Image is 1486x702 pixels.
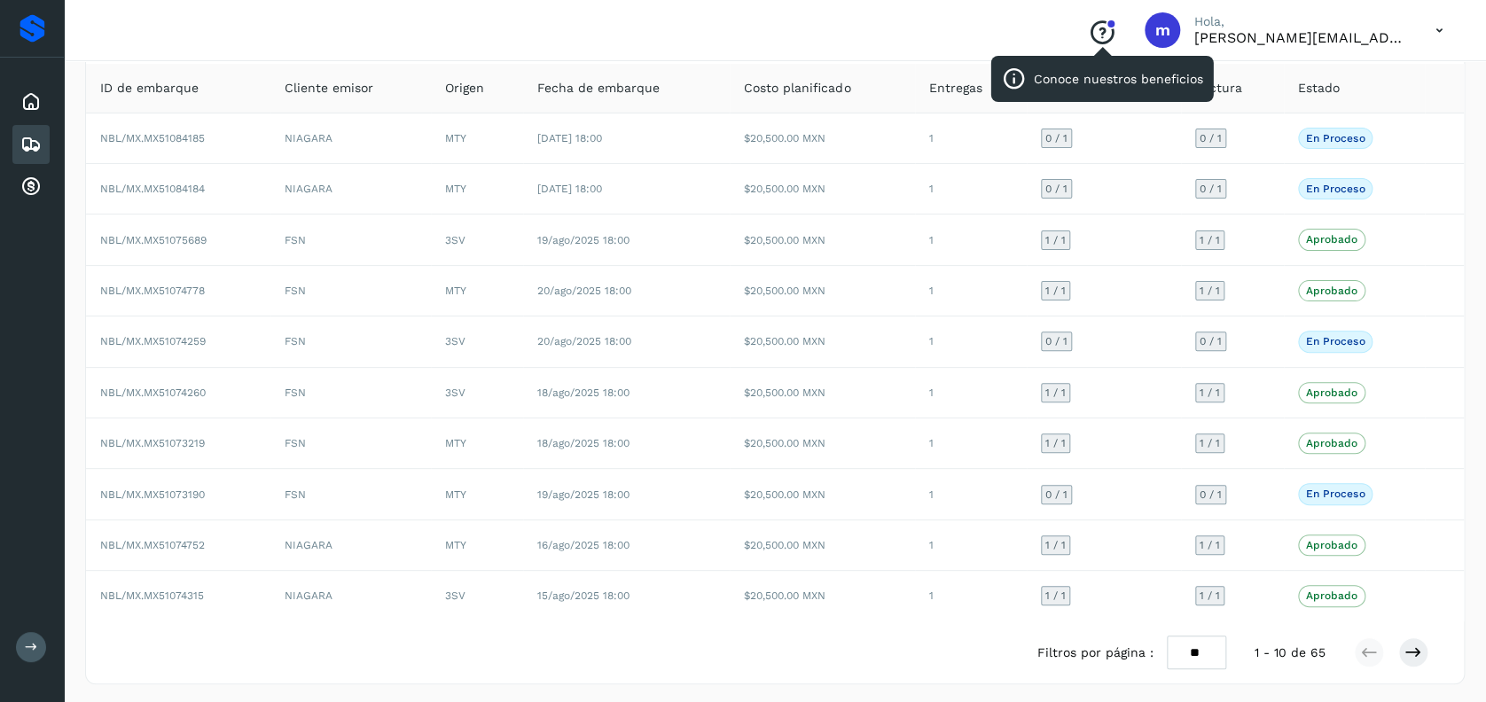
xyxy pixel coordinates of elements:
[270,368,431,418] td: FSN
[270,571,431,620] td: NIAGARA
[915,571,1027,620] td: 1
[431,418,523,469] td: MTY
[12,82,50,121] div: Inicio
[730,164,914,214] td: $20,500.00 MXN
[100,488,205,501] span: NBL/MX.MX51073190
[537,488,630,501] span: 19/ago/2025 18:00
[100,437,205,449] span: NBL/MX.MX51073219
[1200,183,1222,194] span: 0 / 1
[285,79,373,97] span: Cliente emisor
[100,183,205,195] span: NBL/MX.MX51084184
[270,113,431,164] td: NIAGARA
[730,214,914,265] td: $20,500.00 MXN
[431,520,523,571] td: MTY
[915,316,1027,367] td: 1
[744,79,850,97] span: Costo planificado
[1045,336,1068,347] span: 0 / 1
[270,418,431,469] td: FSN
[1195,79,1242,97] span: Factura
[1036,643,1153,662] span: Filtros por página :
[12,168,50,207] div: Cuentas por cobrar
[537,79,660,97] span: Fecha de embarque
[270,316,431,367] td: FSN
[1306,539,1357,551] p: Aprobado
[1306,487,1365,500] p: En proceso
[1034,72,1203,87] p: Conoce nuestros beneficios
[1200,438,1220,448] span: 1 / 1
[915,164,1027,214] td: 1
[915,418,1027,469] td: 1
[1045,133,1068,144] span: 0 / 1
[100,79,199,97] span: ID de embarque
[100,589,204,602] span: NBL/MX.MX51074315
[431,214,523,265] td: 3SV
[730,520,914,571] td: $20,500.00 MXN
[915,266,1027,316] td: 1
[537,589,630,602] span: 15/ago/2025 18:00
[1045,387,1066,398] span: 1 / 1
[537,285,631,297] span: 20/ago/2025 18:00
[1306,437,1357,449] p: Aprobado
[929,79,982,97] span: Entregas
[915,214,1027,265] td: 1
[1306,589,1357,602] p: Aprobado
[1088,34,1116,48] a: Conoce nuestros beneficios
[537,386,630,399] span: 18/ago/2025 18:00
[915,469,1027,519] td: 1
[1045,590,1066,601] span: 1 / 1
[431,469,523,519] td: MTY
[431,266,523,316] td: MTY
[730,266,914,316] td: $20,500.00 MXN
[730,316,914,367] td: $20,500.00 MXN
[537,183,602,195] span: [DATE] 18:00
[730,418,914,469] td: $20,500.00 MXN
[431,368,523,418] td: 3SV
[537,539,630,551] span: 16/ago/2025 18:00
[915,368,1027,418] td: 1
[1306,132,1365,144] p: En proceso
[915,520,1027,571] td: 1
[1200,235,1220,246] span: 1 / 1
[431,113,523,164] td: MTY
[537,132,602,144] span: [DATE] 18:00
[431,164,523,214] td: MTY
[431,571,523,620] td: 3SV
[1306,233,1357,246] p: Aprobado
[1045,540,1066,550] span: 1 / 1
[270,266,431,316] td: FSN
[730,571,914,620] td: $20,500.00 MXN
[1194,14,1407,29] p: Hola,
[1306,183,1365,195] p: En proceso
[1200,590,1220,601] span: 1 / 1
[100,386,206,399] span: NBL/MX.MX51074260
[100,234,207,246] span: NBL/MX.MX51075689
[1045,183,1068,194] span: 0 / 1
[537,437,630,449] span: 18/ago/2025 18:00
[537,335,631,347] span: 20/ago/2025 18:00
[1306,285,1357,297] p: Aprobado
[1200,489,1222,500] span: 0 / 1
[730,113,914,164] td: $20,500.00 MXN
[730,469,914,519] td: $20,500.00 MXN
[100,539,205,551] span: NBL/MX.MX51074752
[100,285,205,297] span: NBL/MX.MX51074778
[1045,438,1066,448] span: 1 / 1
[1200,133,1222,144] span: 0 / 1
[100,132,205,144] span: NBL/MX.MX51084185
[1200,387,1220,398] span: 1 / 1
[1045,489,1068,500] span: 0 / 1
[1306,335,1365,347] p: En proceso
[270,520,431,571] td: NIAGARA
[1200,336,1222,347] span: 0 / 1
[431,316,523,367] td: 3SV
[1306,386,1357,399] p: Aprobado
[730,368,914,418] td: $20,500.00 MXN
[1200,540,1220,550] span: 1 / 1
[12,125,50,164] div: Embarques
[1298,79,1340,97] span: Estado
[445,79,484,97] span: Origen
[1194,29,1407,46] p: mariela.santiago@fsdelnorte.com
[1045,285,1066,296] span: 1 / 1
[270,214,431,265] td: FSN
[1255,643,1326,662] span: 1 - 10 de 65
